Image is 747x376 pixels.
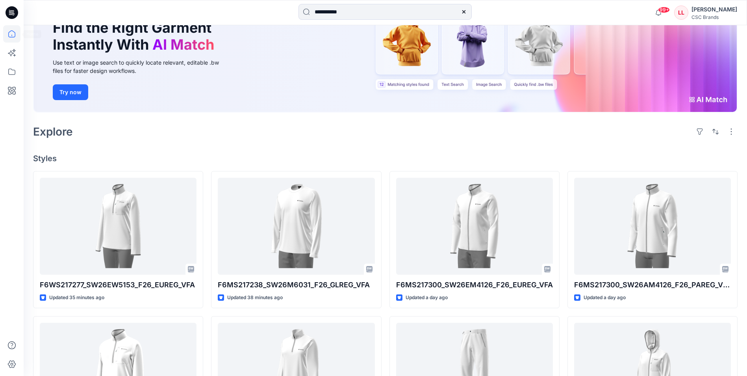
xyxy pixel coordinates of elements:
p: Updated a day ago [406,294,448,302]
p: F6MS217238_SW26M6031_F26_GLREG_VFA [218,279,374,290]
p: Updated 38 minutes ago [227,294,283,302]
div: CSC Brands [691,14,737,20]
a: F6MS217238_SW26M6031_F26_GLREG_VFA [218,178,374,274]
h4: Styles [33,154,738,163]
span: 99+ [658,7,670,13]
div: LL [674,6,688,20]
button: Try now [53,84,88,100]
p: F6MS217300_SW26EM4126_F26_EUREG_VFA [396,279,553,290]
h1: Find the Right Garment Instantly With [53,19,218,53]
div: [PERSON_NAME] [691,5,737,14]
h2: Explore [33,125,73,138]
a: F6MS217300_SW26AM4126_F26_PAREG_VFA [574,178,731,274]
p: Updated a day ago [584,294,626,302]
div: Use text or image search to quickly locate relevant, editable .bw files for faster design workflows. [53,58,230,75]
a: F6WS217277_SW26EW5153_F26_EUREG_VFA [40,178,196,274]
p: F6MS217300_SW26AM4126_F26_PAREG_VFA [574,279,731,290]
p: F6WS217277_SW26EW5153_F26_EUREG_VFA [40,279,196,290]
a: F6MS217300_SW26EM4126_F26_EUREG_VFA [396,178,553,274]
span: AI Match [152,36,214,53]
p: Updated 35 minutes ago [49,294,104,302]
